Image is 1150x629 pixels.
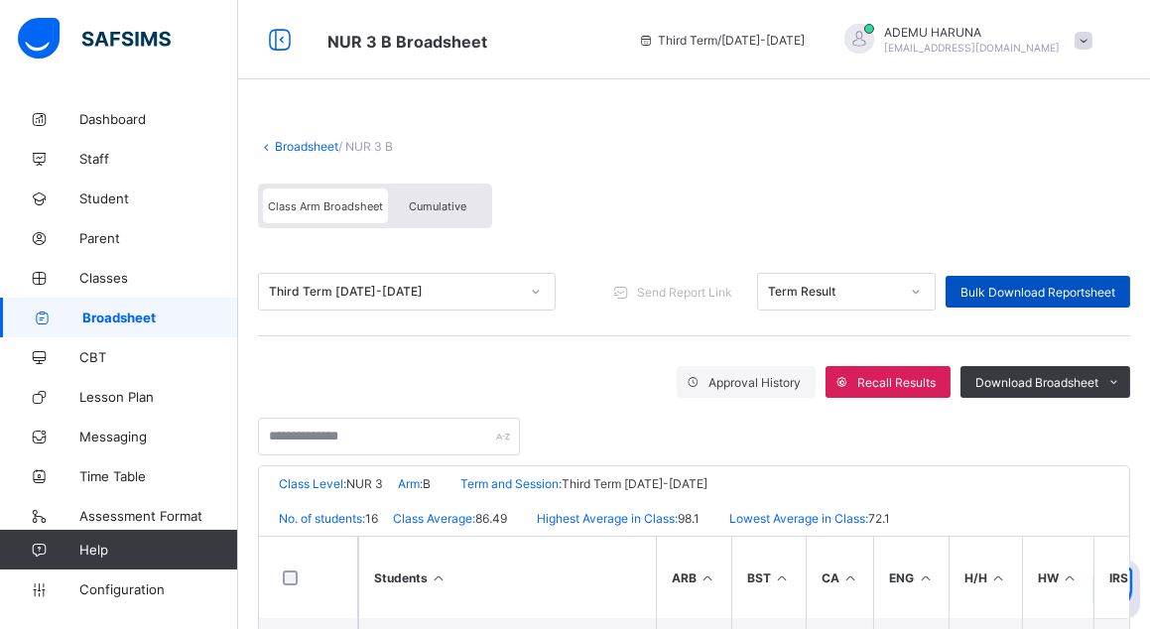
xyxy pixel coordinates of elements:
i: Sort in Ascending Order [1062,570,1079,585]
span: B [423,476,431,491]
span: NUR 3 [346,476,383,491]
span: 86.49 [475,511,507,526]
span: Cumulative [409,199,466,213]
span: Download Broadsheet [975,375,1098,390]
span: / NUR 3 B [338,139,393,154]
div: Term Result [768,285,899,300]
span: Send Report Link [637,285,732,300]
span: Staff [79,151,238,167]
span: Lesson Plan [79,389,238,405]
i: Sort in Ascending Order [917,570,934,585]
span: Arm: [398,476,423,491]
span: Third Term [DATE]-[DATE] [562,476,707,491]
span: Time Table [79,468,238,484]
i: Sort in Ascending Order [990,570,1007,585]
i: Sort in Ascending Order [700,570,716,585]
i: Sort Ascending [431,570,447,585]
div: ADEMUHARUNA [825,24,1102,57]
span: Highest Average in Class: [537,511,678,526]
span: Help [79,542,237,558]
span: [EMAIL_ADDRESS][DOMAIN_NAME] [884,42,1060,54]
span: ADEMU HARUNA [884,25,1060,40]
span: Term and Session: [460,476,562,491]
span: Class Arm Broadsheet [268,199,383,213]
span: Classes [79,270,238,286]
span: Configuration [79,581,237,597]
span: Student [79,190,238,206]
th: Students [358,537,656,618]
th: BST [731,537,806,618]
a: Broadsheet [275,139,338,154]
span: Class Arm Broadsheet [327,32,487,52]
span: Recall Results [857,375,936,390]
img: safsims [18,18,171,60]
span: session/term information [638,33,805,48]
span: 72.1 [868,511,890,526]
div: Third Term [DATE]-[DATE] [269,285,519,300]
span: Broadsheet [82,310,238,325]
span: 98.1 [678,511,700,526]
th: ARB [656,537,731,618]
span: 16 [365,511,378,526]
th: ENG [873,537,949,618]
span: Bulk Download Reportsheet [960,285,1115,300]
span: Dashboard [79,111,238,127]
i: Sort in Ascending Order [774,570,791,585]
span: Messaging [79,429,238,444]
span: Parent [79,230,238,246]
th: CA [806,537,874,618]
span: CBT [79,349,238,365]
th: H/H [949,537,1022,618]
span: No. of students: [279,511,365,526]
th: HW [1022,537,1093,618]
span: Approval History [708,375,801,390]
span: Lowest Average in Class: [729,511,868,526]
span: Class Level: [279,476,346,491]
i: Sort in Ascending Order [842,570,859,585]
span: Class Average: [393,511,475,526]
span: Assessment Format [79,508,238,524]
